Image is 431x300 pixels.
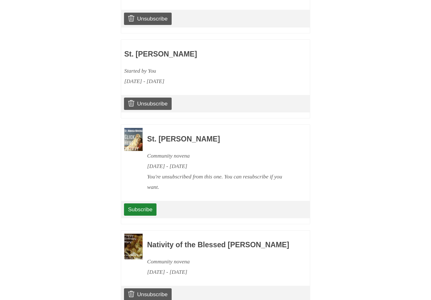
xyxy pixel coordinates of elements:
a: Unsubscribe [124,13,172,25]
div: Community novena [147,256,293,267]
img: Novena image [124,128,143,151]
img: Novena image [124,234,143,260]
div: [DATE] - [DATE] [124,76,270,87]
a: Unsubscribe [124,98,172,110]
div: [DATE] - [DATE] [147,161,293,171]
div: You're unsubscribed from this one. You can resubscribe if you want. [147,171,293,192]
div: Started by You [124,66,270,76]
a: Subscribe [124,203,156,215]
h3: St. [PERSON_NAME] [124,50,270,58]
h3: St. [PERSON_NAME] [147,135,293,143]
h3: Nativity of the Blessed [PERSON_NAME] [147,241,293,249]
div: Community novena [147,151,293,161]
div: [DATE] - [DATE] [147,267,293,277]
